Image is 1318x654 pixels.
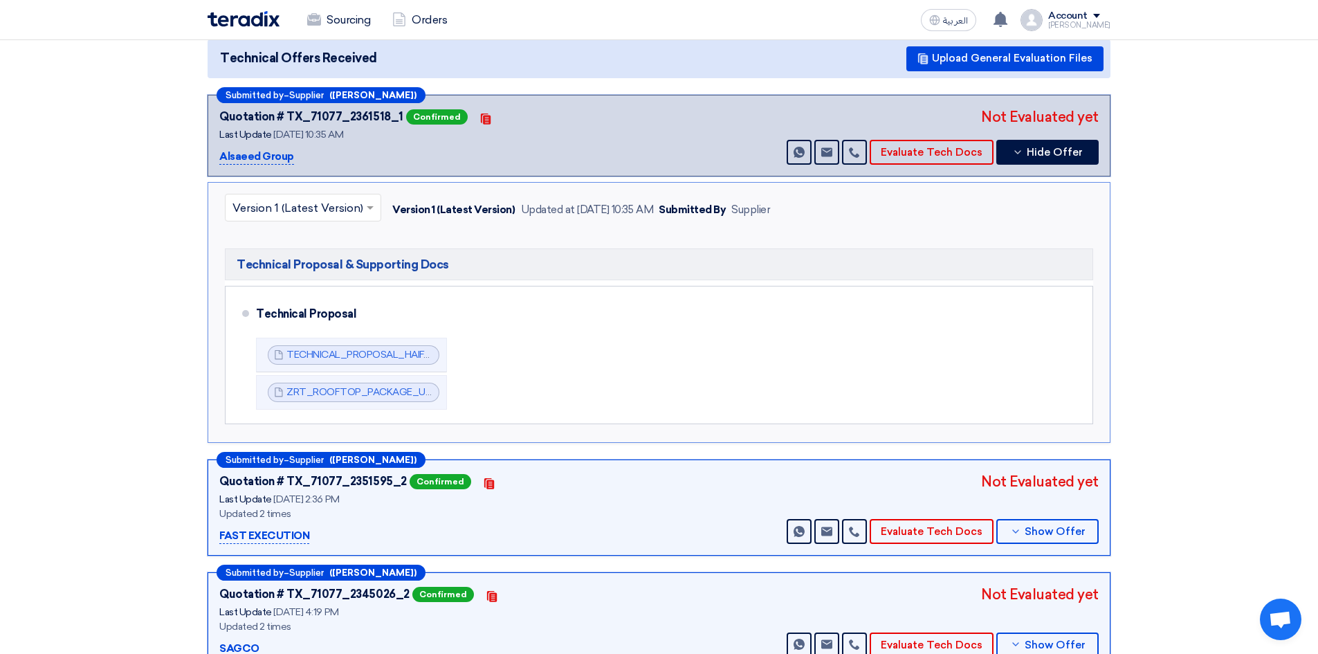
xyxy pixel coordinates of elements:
span: العربية [943,16,968,26]
span: Confirmed [410,474,471,489]
button: Show Offer [996,519,1099,544]
span: Confirmed [406,109,468,125]
p: Alsaeed Group [219,149,294,165]
span: Submitted by [226,91,284,100]
a: Sourcing [296,5,381,35]
div: Not Evaluated yet [981,584,1099,605]
img: profile_test.png [1020,9,1043,31]
span: Show Offer [1025,527,1086,537]
a: TECHNICAL_PROPOSAL_HAIFA_MALL_1756884507574.pdf [286,349,558,361]
button: Hide Offer [996,140,1099,165]
span: Supplier [289,455,324,464]
div: – [217,87,425,103]
span: Technical Proposal & Supporting Docs [237,256,449,273]
span: [DATE] 10:35 AM [273,129,343,140]
span: Last Update [219,129,272,140]
span: [DATE] 2:36 PM [273,493,339,505]
span: Supplier [289,568,324,577]
div: Not Evaluated yet [981,471,1099,492]
b: ([PERSON_NAME]) [329,91,417,100]
div: Quotation # TX_71077_2351595_2 [219,473,407,490]
span: Technical Offers Received [220,49,377,68]
span: Confirmed [412,587,474,602]
div: Updated 2 times [219,507,565,521]
span: Show Offer [1025,640,1086,651]
div: Updated at [DATE] 10:35 AM [521,202,654,218]
span: Last Update [219,493,272,505]
span: Supplier [289,91,324,100]
div: Account [1048,10,1088,22]
div: Version 1 (Latest Version) [392,202,515,218]
span: [DATE] 4:19 PM [273,606,338,618]
div: – [217,452,425,468]
div: Technical Proposal [256,298,1070,331]
div: Open chat [1260,599,1301,640]
div: Supplier [731,202,770,218]
img: Teradix logo [208,11,280,27]
div: Quotation # TX_71077_2345026_2 [219,586,410,603]
button: Evaluate Tech Docs [870,519,994,544]
b: ([PERSON_NAME]) [329,455,417,464]
button: Upload General Evaluation Files [906,46,1104,71]
span: Submitted by [226,568,284,577]
div: Submitted By [659,202,726,218]
b: ([PERSON_NAME]) [329,568,417,577]
button: Evaluate Tech Docs [870,140,994,165]
div: [PERSON_NAME] [1048,21,1110,29]
div: Quotation # TX_71077_2361518_1 [219,109,403,125]
span: Last Update [219,606,272,618]
span: Submitted by [226,455,284,464]
span: Hide Offer [1027,147,1083,158]
button: العربية [921,9,976,31]
div: Updated 2 times [219,619,565,634]
div: – [217,565,425,581]
a: Orders [381,5,458,35]
div: Not Evaluated yet [981,107,1099,127]
p: FAST EXECUTION [219,528,309,545]
a: ZRT_ROOFTOP_PACKAGE_UNIT__CATLOG_1756884519276.pdf [286,386,588,398]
